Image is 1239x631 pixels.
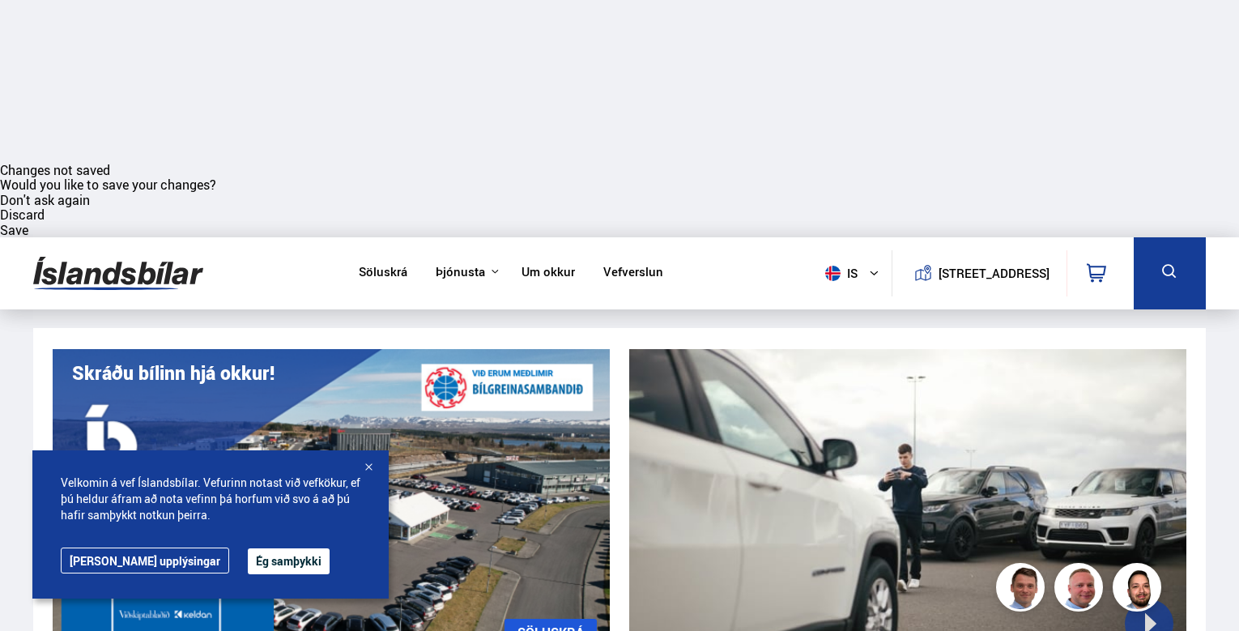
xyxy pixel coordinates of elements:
[944,266,1043,280] button: [STREET_ADDRESS]
[522,265,575,282] a: Um okkur
[819,266,859,281] span: is
[901,250,1058,296] a: [STREET_ADDRESS]
[603,265,663,282] a: Vefverslun
[1057,565,1105,614] img: siFngHWaQ9KaOqBr.png
[1115,565,1164,614] img: nhp88E3Fdnt1Opn2.png
[359,265,407,282] a: Söluskrá
[998,565,1047,614] img: FbJEzSuNWCJXmdc-.webp
[436,265,485,280] button: Þjónusta
[72,362,275,384] h1: Skráðu bílinn hjá okkur!
[819,249,892,297] button: is
[61,475,360,523] span: Velkomin á vef Íslandsbílar. Vefurinn notast við vefkökur, ef þú heldur áfram að nota vefinn þá h...
[825,266,841,281] img: svg+xml;base64,PHN2ZyB4bWxucz0iaHR0cDovL3d3dy53My5vcmcvMjAwMC9zdmciIHdpZHRoPSI1MTIiIGhlaWdodD0iNT...
[248,548,330,574] button: Ég samþykki
[33,247,203,300] img: G0Ugv5HjCgRt.svg
[61,548,229,573] a: [PERSON_NAME] upplýsingar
